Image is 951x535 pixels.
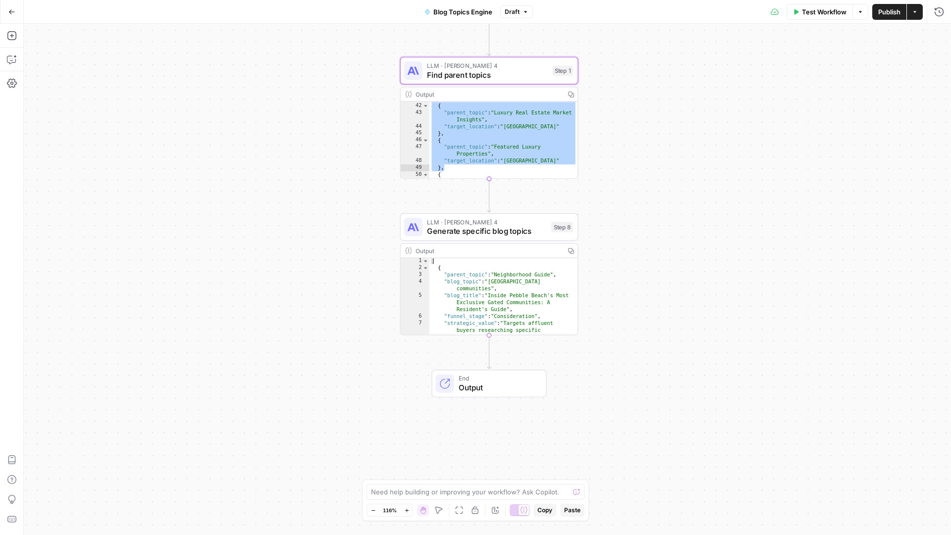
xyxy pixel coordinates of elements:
button: Copy [533,504,556,517]
div: Output [416,90,561,99]
span: Test Workflow [802,7,846,17]
div: 7 [401,320,429,354]
span: Generate specific blog topics [427,225,547,237]
div: Step 1 [552,65,573,76]
span: Toggle code folding, rows 42 through 45 [423,102,429,109]
div: 49 [401,164,429,171]
g: Edge from step_8 to end [487,335,491,369]
div: 6 [401,313,429,320]
span: 116% [383,506,397,514]
div: 4 [401,278,429,292]
div: 44 [401,123,429,130]
div: 2 [401,265,429,271]
div: 45 [401,130,429,137]
span: Toggle code folding, rows 1 through 212 [423,258,429,265]
div: 1 [401,258,429,265]
span: Copy [537,506,552,515]
div: 3 [401,271,429,278]
div: 47 [401,144,429,158]
span: Toggle code folding, rows 2 through 8 [423,265,429,271]
div: 43 [401,109,429,123]
span: Toggle code folding, rows 50 through 53 [423,171,429,178]
div: 46 [401,137,429,144]
div: Step 8 [551,222,573,232]
div: Output [416,246,561,256]
button: Test Workflow [787,4,852,20]
span: LLM · [PERSON_NAME] 4 [427,217,547,227]
span: LLM · [PERSON_NAME] 4 [427,61,548,70]
g: Edge from step_1 to step_8 [487,179,491,212]
div: 50 [401,171,429,178]
span: Paste [564,506,581,515]
button: Publish [872,4,906,20]
div: LLM · [PERSON_NAME] 4Generate specific blog topicsStep 8Output[ { "parent_topic":"Neighborhood Gu... [400,214,579,335]
span: Output [459,382,537,393]
div: LLM · [PERSON_NAME] 4Find parent topicsStep 1Output }, { "parent_topic":"Luxury Real Estate Marke... [400,57,579,179]
span: Publish [878,7,900,17]
span: Draft [505,7,520,16]
div: EndOutput [400,370,579,397]
button: Blog Topics Engine [419,4,498,20]
div: 5 [401,292,429,313]
span: Blog Topics Engine [433,7,492,17]
span: Find parent topics [427,69,548,80]
span: End [459,374,537,383]
button: Draft [500,5,533,18]
span: Toggle code folding, rows 46 through 49 [423,137,429,144]
div: 48 [401,158,429,164]
div: 42 [401,102,429,109]
g: Edge from step_17 to step_1 [487,22,491,55]
button: Paste [560,504,584,517]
